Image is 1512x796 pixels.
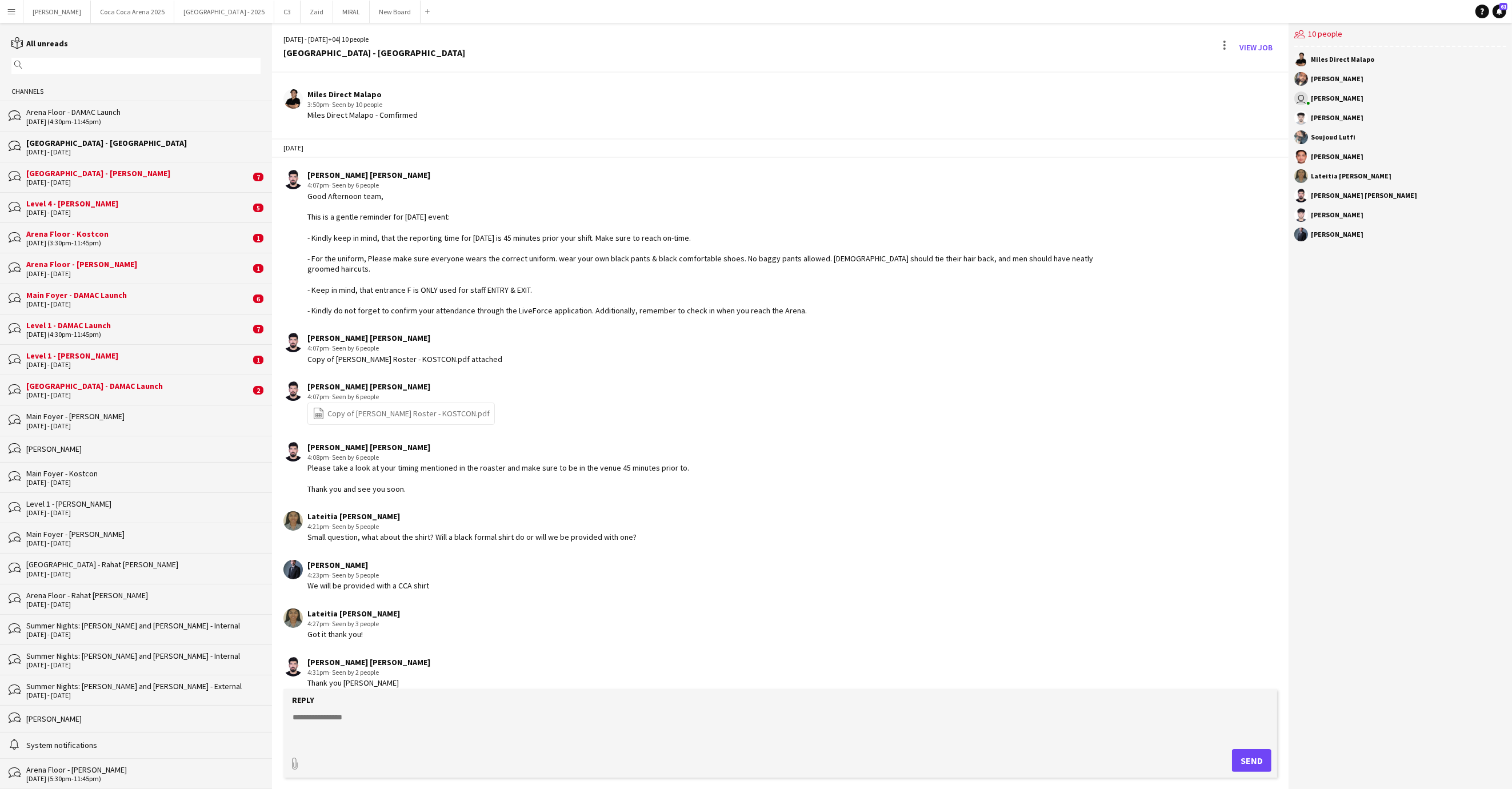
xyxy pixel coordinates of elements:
[26,590,261,600] div: Arena Floor - Rahat [PERSON_NAME]
[307,333,502,343] div: [PERSON_NAME] [PERSON_NAME]
[26,559,261,570] div: [GEOGRAPHIC_DATA] - Rahat [PERSON_NAME]
[329,344,379,352] span: · Seen by 6 people
[329,619,379,628] span: · Seen by 3 people
[301,1,333,23] button: Zaid
[1311,212,1363,218] div: [PERSON_NAME]
[253,204,263,212] span: 5
[1311,134,1355,141] div: Soujoud Lutfi
[1232,749,1271,772] button: Send
[174,1,274,23] button: [GEOGRAPHIC_DATA] - 2025
[307,629,400,639] div: Got it thank you!
[307,608,400,619] div: Lateitia [PERSON_NAME]
[253,356,263,364] span: 1
[26,600,261,608] div: [DATE] - [DATE]
[26,391,250,399] div: [DATE] - [DATE]
[283,34,465,45] div: [DATE] - [DATE] | 10 people
[307,343,502,353] div: 4:07pm
[307,560,429,570] div: [PERSON_NAME]
[26,499,261,509] div: Level 1 - [PERSON_NAME]
[26,411,261,421] div: Main Foyer - [PERSON_NAME]
[26,361,250,369] div: [DATE] - [DATE]
[26,209,250,217] div: [DATE] - [DATE]
[274,1,301,23] button: C3
[307,532,637,542] div: Small question, what about the shirt? Will a black formal shirt do or will we be provided with one?
[26,107,261,117] div: Arena Floor - DAMAC Launch
[1311,231,1363,238] div: [PERSON_NAME]
[26,681,261,691] div: Summer Nights: [PERSON_NAME] and [PERSON_NAME] - External
[26,714,261,724] div: [PERSON_NAME]
[1311,114,1363,121] div: [PERSON_NAME]
[26,138,261,148] div: [GEOGRAPHIC_DATA] - [GEOGRAPHIC_DATA]
[307,110,418,120] div: Miles Direct Malapo - Comfirmed
[1311,192,1417,199] div: [PERSON_NAME] [PERSON_NAME]
[26,381,250,391] div: [GEOGRAPHIC_DATA] - DAMAC Launch
[11,38,68,49] a: All unreads
[26,422,261,430] div: [DATE] - [DATE]
[307,180,1097,190] div: 4:07pm
[307,678,430,688] div: Thank you [PERSON_NAME]
[253,234,263,242] span: 1
[26,444,261,454] div: [PERSON_NAME]
[1311,75,1363,82] div: [PERSON_NAME]
[307,580,429,591] div: We will be provided with a CCA shirt
[26,198,250,209] div: Level 4 - [PERSON_NAME]
[23,1,91,23] button: [PERSON_NAME]
[26,259,250,269] div: Arena Floor - [PERSON_NAME]
[329,668,379,676] span: · Seen by 2 people
[307,619,400,629] div: 4:27pm
[26,509,261,517] div: [DATE] - [DATE]
[307,381,495,392] div: [PERSON_NAME] [PERSON_NAME]
[313,407,490,420] a: Copy of [PERSON_NAME] Roster - KOSTCON.pdf
[26,351,250,361] div: Level 1 - [PERSON_NAME]
[26,765,261,775] div: Arena Floor - [PERSON_NAME]
[329,522,379,531] span: · Seen by 5 people
[253,386,263,395] span: 2
[1294,23,1506,47] div: 10 people
[272,138,1289,158] div: [DATE]
[328,35,339,43] span: +04
[1235,38,1277,57] a: View Job
[26,331,250,339] div: [DATE] (4:30pm-11:45pm)
[26,740,261,750] div: System notifications
[307,100,418,110] div: 3:50pm
[307,89,418,100] div: Miles Direct Malapo
[26,539,261,547] div: [DATE] - [DATE]
[91,1,174,23] button: Coca Coca Arena 2025
[26,691,261,699] div: [DATE] - [DATE]
[1311,95,1363,102] div: [PERSON_NAME]
[26,320,250,331] div: Level 1 - DAMAC Launch
[333,1,370,23] button: MIRAL
[26,620,261,631] div: Summer Nights: [PERSON_NAME] and [PERSON_NAME] - Internal
[26,239,250,247] div: [DATE] (3:30pm-11:45pm)
[307,191,1097,316] div: Good Afternoon team, This is a gentle reminder for [DATE] event: - Kindly keep in mind, that the ...
[1499,3,1507,10] span: 61
[307,392,495,402] div: 4:07pm
[307,667,430,678] div: 4:31pm
[253,264,263,273] span: 1
[26,468,261,479] div: Main Foyer - Kostcon
[26,570,261,578] div: [DATE] - [DATE]
[253,294,263,303] span: 6
[370,1,421,23] button: New Board
[26,479,261,487] div: [DATE] - [DATE]
[253,173,263,181] span: 7
[26,270,250,278] div: [DATE] - [DATE]
[1311,153,1363,160] div: [PERSON_NAME]
[26,118,261,126] div: [DATE] (4:30pm-11:45pm)
[329,571,379,579] span: · Seen by 5 people
[26,168,250,178] div: [GEOGRAPHIC_DATA] - [PERSON_NAME]
[26,775,261,783] div: [DATE] (5:30pm-11:45pm)
[26,229,250,239] div: Arena Floor - Kostcon
[26,651,261,661] div: Summer Nights: [PERSON_NAME] and [PERSON_NAME] - Internal
[329,392,379,401] span: · Seen by 6 people
[307,570,429,580] div: 4:23pm
[307,463,689,494] div: Please take a look at your timing mentioned in the roaster and make sure to be in the venue 45 mi...
[292,695,314,705] label: Reply
[283,47,465,58] div: [GEOGRAPHIC_DATA] - [GEOGRAPHIC_DATA]
[26,631,261,639] div: [DATE] - [DATE]
[26,529,261,539] div: Main Foyer - [PERSON_NAME]
[26,178,250,186] div: [DATE] - [DATE]
[26,148,261,156] div: [DATE] - [DATE]
[1311,56,1374,63] div: Miles Direct Malapo
[307,452,689,463] div: 4:08pm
